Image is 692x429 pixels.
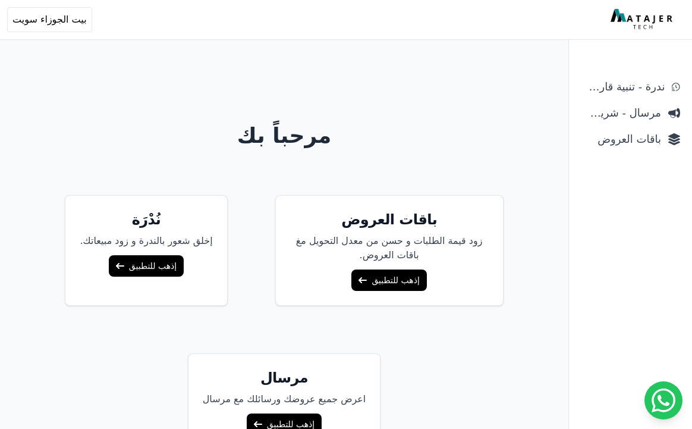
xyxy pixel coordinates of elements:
h5: مرسال [203,368,366,387]
button: بيت الجوزاء سويت [7,7,92,32]
a: إذهب للتطبيق [351,270,426,291]
h5: باقات العروض [290,210,489,229]
h5: نُدْرَة [80,210,212,229]
img: MatajerTech Logo [611,9,675,30]
a: إذهب للتطبيق [109,255,184,277]
span: باقات العروض [581,131,661,148]
span: بيت الجوزاء سويت [12,12,87,27]
p: زود قيمة الطلبات و حسن من معدل التحويل مغ باقات العروض. [290,234,489,262]
span: ندرة - تنبية قارب علي النفاذ [581,79,665,95]
span: مرسال - شريط دعاية [581,105,661,121]
p: إخلق شعور بالندرة و زود مبيعاتك. [80,234,212,248]
p: اعرض جميع عروضك ورسائلك مع مرسال [203,392,366,406]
